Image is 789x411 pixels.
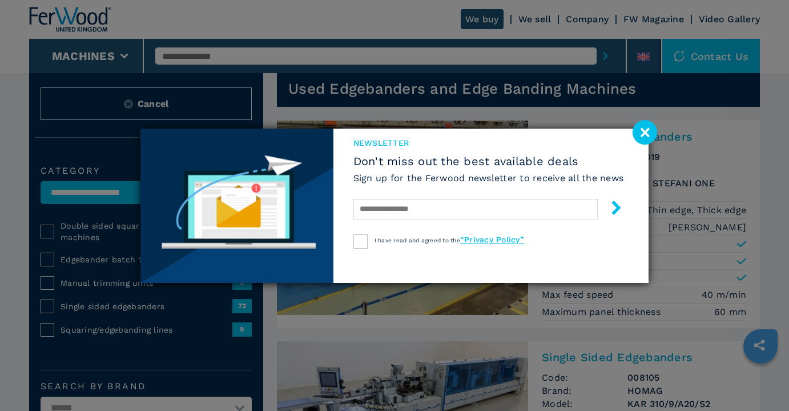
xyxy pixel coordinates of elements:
[598,196,623,223] button: submit-button
[375,237,524,244] span: I have read and agreed to the
[353,171,624,185] h6: Sign up for the Ferwood newsletter to receive all the news
[353,154,624,168] span: Don't miss out the best available deals
[460,235,524,244] a: “Privacy Policy”
[140,129,333,283] img: Newsletter image
[353,137,624,149] span: newsletter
